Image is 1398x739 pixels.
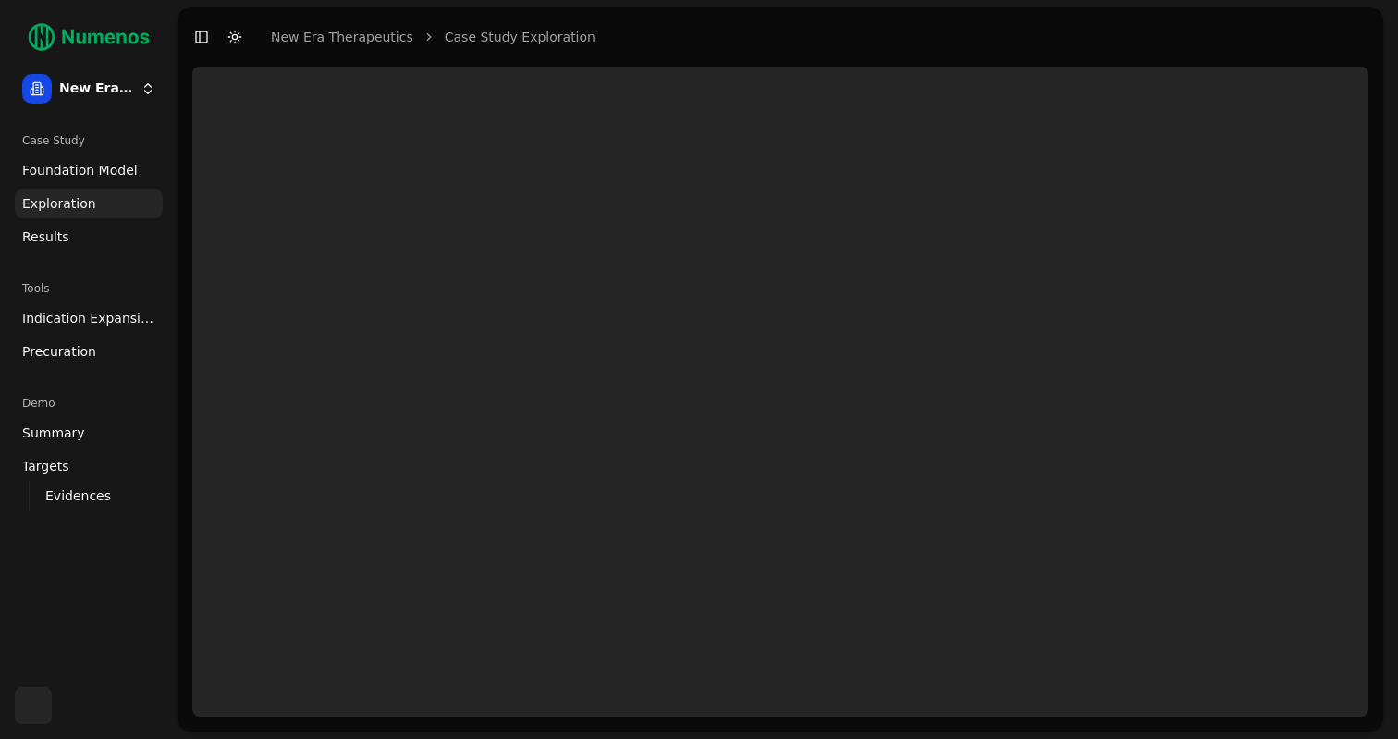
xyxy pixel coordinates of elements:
a: Summary [15,418,163,448]
a: New Era Therapeutics [271,28,413,46]
nav: breadcrumb [271,28,595,46]
div: Case Study [15,126,163,155]
img: Numenos [15,15,163,59]
span: Results [22,228,69,246]
span: Precuration [22,342,96,361]
a: Case Study Exploration [445,28,595,46]
a: Results [15,222,163,252]
a: Foundation Model [15,155,163,185]
a: Indication Expansion [15,303,163,333]
span: Indication Expansion [22,309,155,327]
a: Evidences [38,483,141,509]
div: Tools [15,274,163,303]
a: Precuration [15,337,163,366]
button: New Era Therapeutics [15,67,163,111]
span: Targets [22,457,69,475]
span: New Era Therapeutics [59,80,133,97]
span: Exploration [22,194,96,213]
div: Demo [15,388,163,418]
span: Foundation Model [22,161,138,179]
span: Summary [22,424,85,442]
a: Targets [15,451,163,481]
span: Evidences [45,487,111,505]
a: Exploration [15,189,163,218]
